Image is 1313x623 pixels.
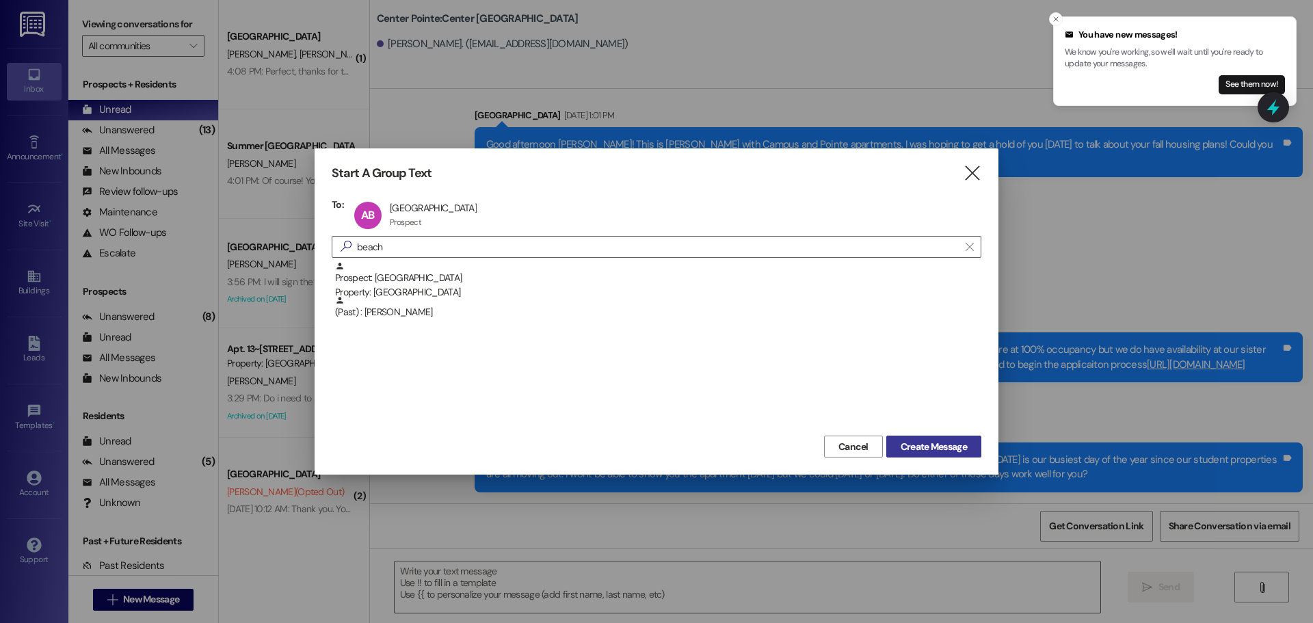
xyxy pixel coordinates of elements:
[959,237,981,257] button: Clear text
[966,241,973,252] i: 
[332,261,981,295] div: Prospect: [GEOGRAPHIC_DATA]Property: [GEOGRAPHIC_DATA]
[963,166,981,181] i: 
[886,436,981,458] button: Create Message
[335,261,981,300] div: Prospect: [GEOGRAPHIC_DATA]
[1065,28,1285,42] div: You have new messages!
[901,440,967,454] span: Create Message
[357,237,959,256] input: Search for any contact or apartment
[335,295,981,319] div: (Past) : [PERSON_NAME]
[1219,75,1285,94] button: See them now!
[390,202,477,214] div: [GEOGRAPHIC_DATA]
[838,440,868,454] span: Cancel
[390,217,421,228] div: Prospect
[332,198,344,211] h3: To:
[335,239,357,254] i: 
[1049,12,1063,26] button: Close toast
[824,436,883,458] button: Cancel
[1065,47,1285,70] p: We know you're working, so we'll wait until you're ready to update your messages.
[361,208,374,222] span: AB
[332,165,432,181] h3: Start A Group Text
[332,295,981,330] div: (Past) : [PERSON_NAME]
[335,285,981,300] div: Property: [GEOGRAPHIC_DATA]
